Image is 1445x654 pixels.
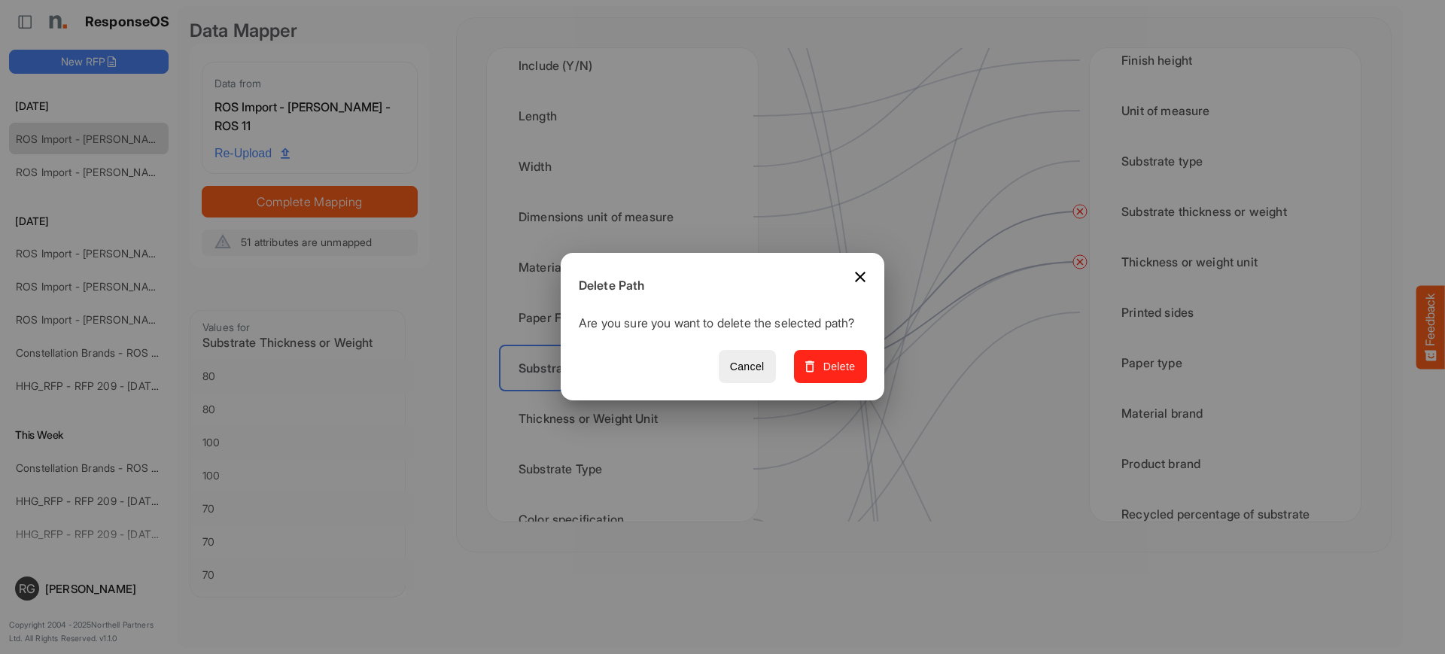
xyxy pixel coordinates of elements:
[842,259,878,295] button: Close dialog
[805,357,856,376] span: Delete
[730,357,765,376] span: Cancel
[579,276,855,296] h6: Delete Path
[579,314,855,338] p: Are you sure you want to delete the selected path?
[719,350,776,384] button: Cancel
[794,350,867,384] button: Delete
